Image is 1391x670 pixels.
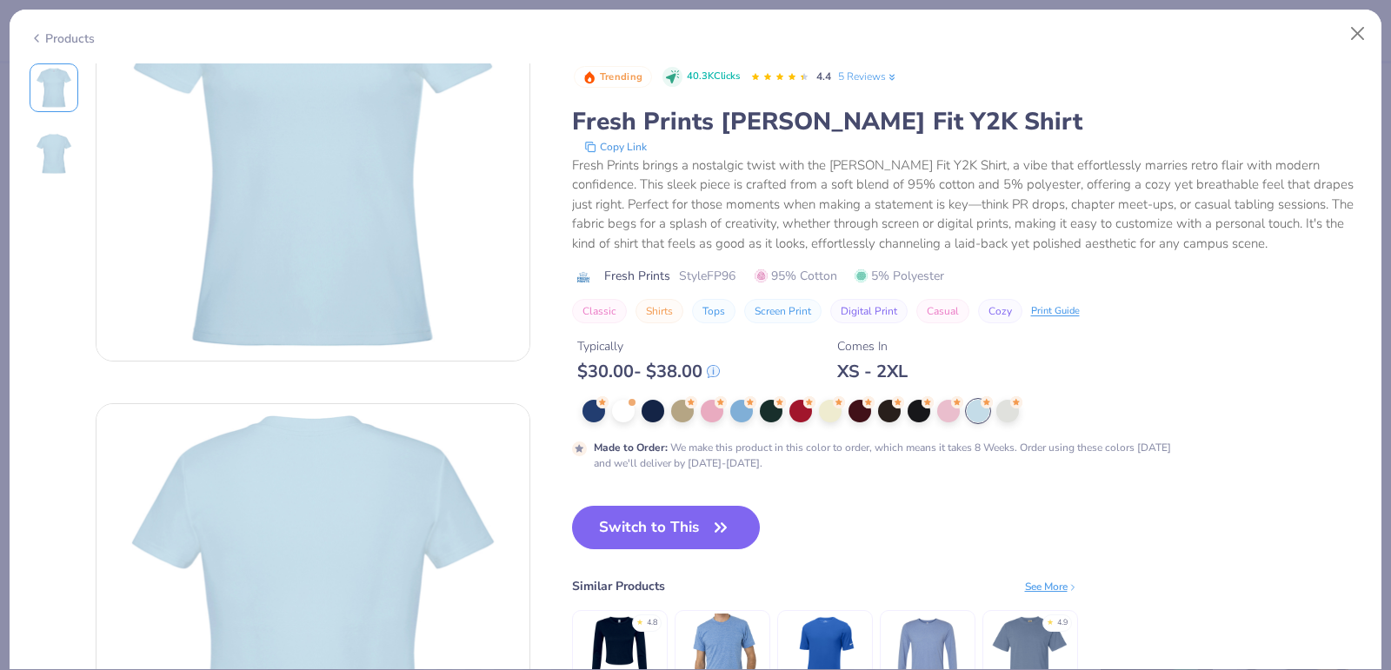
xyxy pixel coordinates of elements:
button: Shirts [636,299,683,323]
a: 5 Reviews [838,69,898,84]
img: brand logo [572,270,596,284]
img: Back [33,133,75,175]
span: Trending [600,72,642,82]
button: Casual [916,299,969,323]
div: ★ [1047,617,1054,624]
span: 5% Polyester [855,267,944,285]
div: 4.8 [647,617,657,629]
div: 4.4 Stars [750,63,809,91]
div: Print Guide [1031,304,1080,319]
button: Screen Print [744,299,822,323]
strong: Made to Order : [594,441,668,454]
img: Front [33,67,75,109]
div: Typically [577,337,720,355]
button: Digital Print [830,299,908,323]
div: XS - 2XL [837,361,908,382]
div: 4.9 [1057,617,1068,629]
button: Tops [692,299,735,323]
button: copy to clipboard [579,138,652,156]
span: 4.4 [816,70,831,83]
div: Fresh Prints brings a nostalgic twist with the [PERSON_NAME] Fit Y2K Shirt, a vibe that effortles... [572,156,1362,254]
button: Close [1341,17,1374,50]
span: 40.3K Clicks [687,70,740,84]
span: Style FP96 [679,267,735,285]
button: Classic [572,299,627,323]
div: Products [30,30,95,48]
img: Trending sort [582,70,596,84]
button: Switch to This [572,506,761,549]
button: Cozy [978,299,1022,323]
div: Fresh Prints [PERSON_NAME] Fit Y2K Shirt [572,105,1362,138]
div: We make this product in this color to order, which means it takes 8 Weeks. Order using these colo... [594,440,1184,471]
div: ★ [636,617,643,624]
div: Similar Products [572,577,665,595]
div: See More [1025,579,1078,594]
div: $ 30.00 - $ 38.00 [577,361,720,382]
span: 95% Cotton [755,267,837,285]
button: Badge Button [574,66,652,89]
div: Comes In [837,337,908,355]
span: Fresh Prints [604,267,670,285]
